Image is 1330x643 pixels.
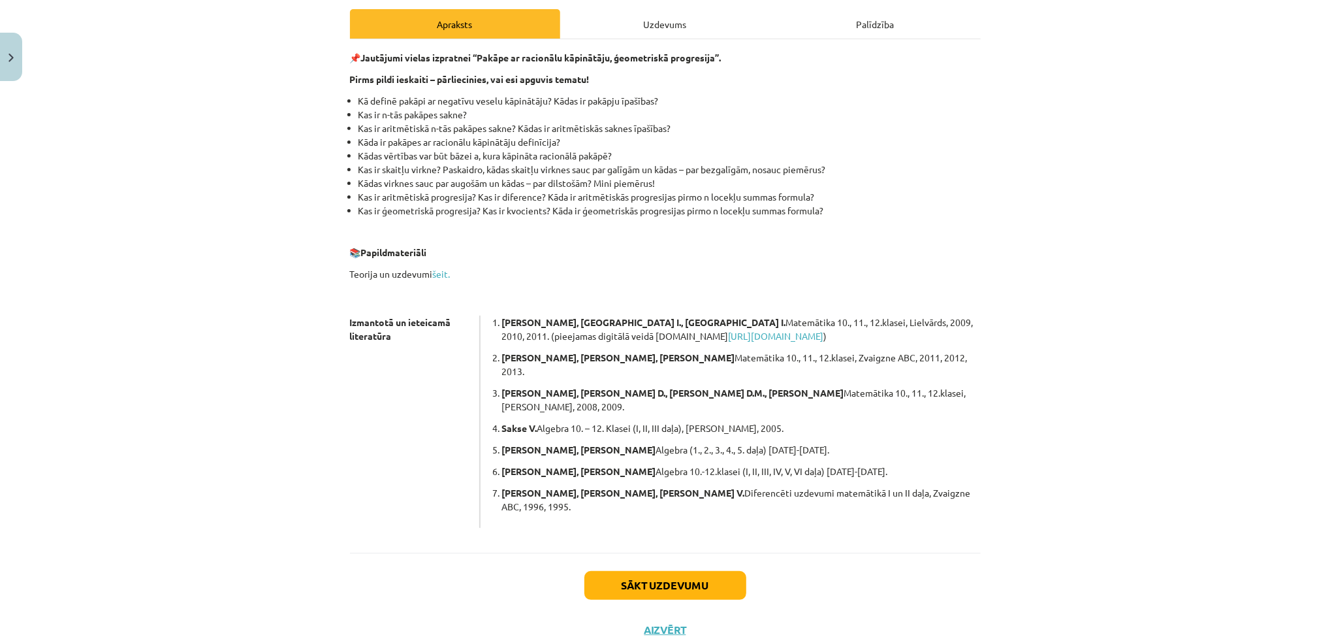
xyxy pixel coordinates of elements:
b: [PERSON_NAME], [PERSON_NAME] D., [PERSON_NAME] D.M., [PERSON_NAME] [502,387,844,399]
b: [PERSON_NAME], [GEOGRAPHIC_DATA] I., [GEOGRAPHIC_DATA] I. [502,316,786,328]
div: Apraksts [350,9,560,39]
b: [PERSON_NAME], [PERSON_NAME] [502,465,656,477]
a: [URL][DOMAIN_NAME] [729,330,824,342]
li: Kas ir aritmētiskā progresija? Kas ir diference? Kāda ir aritmētiskās progresijas pirmo n locekļu... [358,190,981,204]
li: Kas ir n-tās pakāpes sakne? [358,108,981,122]
button: Aizvērt [641,623,690,636]
div: Palīdzība [770,9,981,39]
p: Algebra (1., 2., 3., 4., 5. daļa) [DATE]-[DATE]. [502,443,981,457]
img: icon-close-lesson-0947bae3869378f0d4975bcd49f059093ad1ed9edebbc8119c70593378902aed.svg [8,54,14,62]
p: Teorija un uzdevumi [350,267,981,281]
li: Kādas virknes sauc par augošām un kādas – par dilstošām? Mini piemērus! [358,176,981,190]
p: Algebra 10. – 12. Klasei (I, II, III daļa), [PERSON_NAME], 2005. [502,421,981,435]
p: 📚 [350,246,981,259]
p: Matemātika 10., 11., 12.klasei, [PERSON_NAME], 2008, 2009. [502,386,981,414]
p: Matemātika 10., 11., 12.klasei, Zvaigzne ABC, 2011, 2012, 2013. [502,351,981,378]
strong: Izmantotā un ieteicamā literatūra [350,316,451,342]
li: Kas ir ģeometriskā progresija? Kas ir kvocients? Kāda ir ģeometriskās progresijas pirmo n locekļu... [358,204,981,218]
div: Uzdevums [560,9,770,39]
b: Papildmateriāli [361,246,427,258]
li: Kas ir skaitļu virkne? Paskaidro, kādas skaitļu virknes sauc par galīgām un kādas – par bezgalīgā... [358,163,981,176]
li: Kādas vērtības var būt bāzei a, kura kāpināta racionālā pakāpē? [358,149,981,163]
li: Kāda ir pakāpes ar racionālu kāpinātāju definīcija? [358,135,981,149]
b: Pirms pildi ieskaiti – pārliecinies, vai esi apguvis tematu! [350,73,590,85]
p: Algebra 10.-12.klasei (I, II, III, IV, V, VI daļa) [DATE]-[DATE]. [502,465,981,478]
b: Jautājumi vielas izpratnei “Pakāpe ar racionālu kāpinātāju, ģeometriskā progresija”. [361,52,721,63]
a: šeit. [433,268,451,280]
b: [PERSON_NAME], [PERSON_NAME], [PERSON_NAME] V. [502,487,745,499]
button: Sākt uzdevumu [584,571,746,600]
b: [PERSON_NAME], [PERSON_NAME], [PERSON_NAME] [502,352,735,363]
li: Kas ir aritmētiskā n-tās pakāpes sakne? Kādas ir aritmētiskās saknes īpašības? [358,122,981,135]
p: 📌 [350,51,981,65]
p: Matemātika 10., 11., 12.klasei, Lielvārds, 2009, 2010, 2011. (pieejamas digitālā veidā [DOMAIN_NA... [502,316,981,343]
li: Kā definē pakāpi ar negatīvu veselu kāpinātāju? Kādas ir pakāpju īpašības? [358,94,981,108]
p: Diferencēti uzdevumi matemātikā I un II daļa, Zvaigzne ABC, 1996, 1995. [502,486,981,514]
b: [PERSON_NAME], [PERSON_NAME] [502,444,656,455]
b: Sakse V. [502,422,537,434]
